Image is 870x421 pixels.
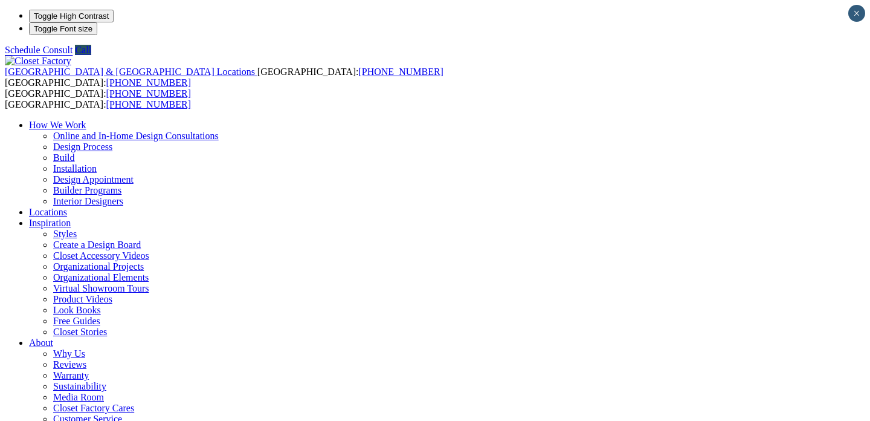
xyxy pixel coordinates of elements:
[29,10,114,22] button: Toggle High Contrast
[53,305,101,315] a: Look Books
[5,45,72,55] a: Schedule Consult
[848,5,865,22] button: Close
[29,120,86,130] a: How We Work
[5,56,71,67] img: Closet Factory
[5,67,255,77] span: [GEOGRAPHIC_DATA] & [GEOGRAPHIC_DATA] Locations
[29,22,97,35] button: Toggle Font size
[53,163,97,174] a: Installation
[53,174,134,184] a: Design Appointment
[53,316,100,326] a: Free Guides
[53,261,144,272] a: Organizational Projects
[53,327,107,337] a: Closet Stories
[75,45,91,55] a: Call
[29,218,71,228] a: Inspiration
[5,67,257,77] a: [GEOGRAPHIC_DATA] & [GEOGRAPHIC_DATA] Locations
[53,370,89,380] a: Warranty
[53,359,86,370] a: Reviews
[34,24,92,33] span: Toggle Font size
[53,381,106,391] a: Sustainability
[53,392,104,402] a: Media Room
[53,152,75,163] a: Build
[53,196,123,206] a: Interior Designers
[106,77,191,88] a: [PHONE_NUMBER]
[53,348,85,359] a: Why Us
[358,67,443,77] a: [PHONE_NUMBER]
[106,99,191,109] a: [PHONE_NUMBER]
[53,185,121,195] a: Builder Programs
[106,88,191,99] a: [PHONE_NUMBER]
[53,403,134,413] a: Closet Factory Cares
[5,67,443,88] span: [GEOGRAPHIC_DATA]: [GEOGRAPHIC_DATA]:
[53,131,219,141] a: Online and In-Home Design Consultations
[53,294,112,304] a: Product Videos
[53,240,141,250] a: Create a Design Board
[53,142,112,152] a: Design Process
[53,250,149,261] a: Closet Accessory Videos
[29,338,53,348] a: About
[53,283,149,293] a: Virtual Showroom Tours
[53,229,77,239] a: Styles
[34,11,109,21] span: Toggle High Contrast
[53,272,149,282] a: Organizational Elements
[29,207,67,217] a: Locations
[5,88,191,109] span: [GEOGRAPHIC_DATA]: [GEOGRAPHIC_DATA]:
